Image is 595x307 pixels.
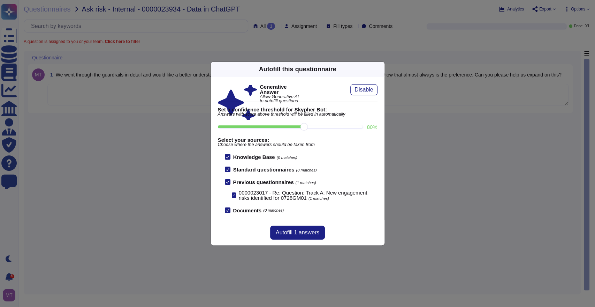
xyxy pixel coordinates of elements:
[276,230,319,235] span: Autofill 1 answers
[350,84,377,95] button: Disable
[263,209,284,212] span: (0 matches)
[277,155,297,160] span: (0 matches)
[296,181,316,185] span: (1 matches)
[270,226,325,240] button: Autofill 1 answers
[259,65,336,74] div: Autofill this questionnaire
[233,154,275,160] b: Knowledge Base
[260,95,299,104] span: Allow Generative AI to autofill questions
[239,190,367,201] span: 0000023017 - Re: Question: Track A: New engagement risks identified for 0728GM01
[218,142,377,147] span: Choose where the answers should be taken from
[260,84,299,95] b: Generative Answer
[233,179,294,185] b: Previous questionnaires
[218,112,377,117] span: Answers with score above threshold will be filled in automatically
[308,196,329,200] span: (1 matches)
[233,208,262,213] b: Documents
[367,124,377,130] label: 80 %
[218,137,377,142] b: Select your sources:
[233,167,295,173] b: Standard questionnaires
[218,107,377,112] b: Set a confidence threshold for Skypher Bot:
[296,168,316,172] span: (0 matches)
[354,87,373,93] span: Disable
